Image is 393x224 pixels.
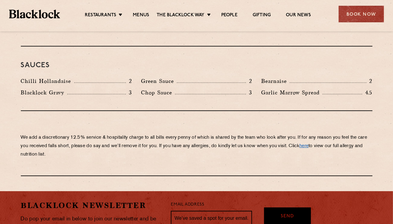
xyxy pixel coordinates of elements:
a: Restaurants [85,12,116,19]
p: 4.5 [362,89,372,96]
h2: Blacklock Newsletter [21,200,162,211]
p: Garlic Marrow Spread [261,88,323,97]
p: 3 [126,89,132,96]
p: 2 [246,77,252,85]
span: Send [281,213,294,220]
a: here [299,144,308,148]
p: Blacklock Gravy [21,88,67,97]
div: Book Now [339,6,384,22]
a: Menus [133,12,149,19]
label: Email Address [171,201,204,208]
p: 3 [246,89,252,96]
a: The Blacklock Way [157,12,204,19]
p: Bearnaise [261,77,290,85]
a: People [221,12,238,19]
img: BL_Textured_Logo-footer-cropped.svg [9,10,60,18]
p: 2 [126,77,132,85]
a: Gifting [253,12,271,19]
a: Our News [286,12,311,19]
p: 2 [366,77,372,85]
p: Green Sauce [141,77,177,85]
p: Chop Sauce [141,88,175,97]
h3: Sauces [21,62,372,69]
p: Chilli Hollandaise [21,77,74,85]
p: We add a discretionary 12.5% service & hospitality charge to all bills every penny of which is sh... [21,134,372,159]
